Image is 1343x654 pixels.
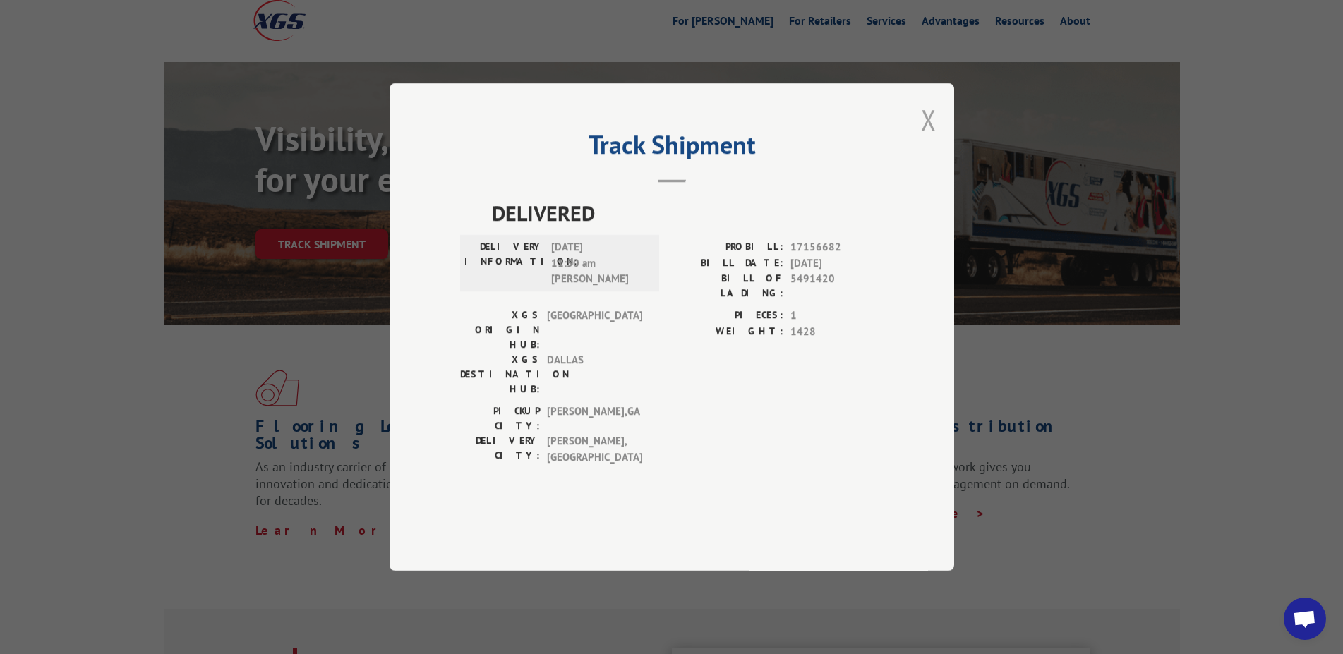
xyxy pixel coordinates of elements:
label: XGS DESTINATION HUB: [460,352,540,396]
label: PROBILL: [672,239,783,255]
label: PIECES: [672,308,783,324]
label: BILL OF LADING: [672,271,783,301]
span: 5491420 [790,271,884,301]
span: DALLAS [547,352,642,396]
span: 1 [790,308,884,324]
div: Open chat [1284,598,1326,640]
span: DELIVERED [492,197,884,229]
span: 17156682 [790,239,884,255]
span: [GEOGRAPHIC_DATA] [547,308,642,352]
label: WEIGHT: [672,324,783,340]
label: PICKUP CITY: [460,404,540,433]
button: Close modal [921,101,937,138]
span: 1428 [790,324,884,340]
span: [DATE] [790,255,884,272]
label: DELIVERY INFORMATION: [464,239,544,287]
label: XGS ORIGIN HUB: [460,308,540,352]
span: [DATE] 11:50 am [PERSON_NAME] [551,239,646,287]
h2: Track Shipment [460,135,884,162]
span: [PERSON_NAME] , [GEOGRAPHIC_DATA] [547,433,642,465]
label: DELIVERY CITY: [460,433,540,465]
span: [PERSON_NAME] , GA [547,404,642,433]
label: BILL DATE: [672,255,783,272]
